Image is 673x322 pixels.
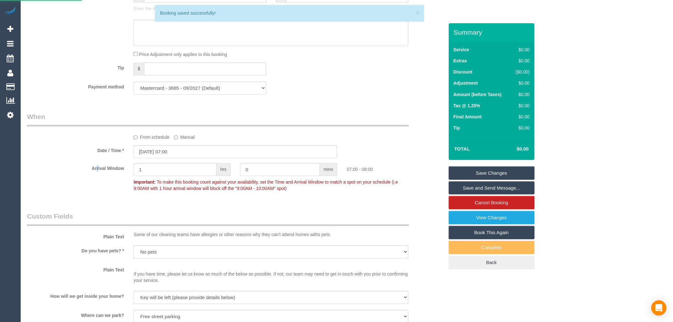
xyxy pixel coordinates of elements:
[454,91,502,98] label: Amount (before Taxes)
[22,163,129,171] label: Arrival Window
[174,135,178,139] input: Manual
[454,102,480,109] label: Tax @ 1.25%
[454,69,473,75] label: Discount
[139,52,227,57] span: Price Adjustment only applies to this booking
[498,146,529,152] h4: $0.00
[174,132,195,140] label: Manual
[342,163,448,172] div: 07:00 - 08:00
[454,146,470,151] strong: Total
[513,125,530,131] div: $0.00
[27,212,409,226] legend: Custom Fields
[134,179,398,191] span: To make this booking count against your availability, set the Time and Arrival Window to match a ...
[22,264,129,273] label: Plain Text
[416,9,420,16] button: ×
[449,181,535,195] a: Save and Send Message...
[160,10,419,16] div: Booking saved successfully!
[513,91,530,98] div: $0.00
[134,264,408,283] p: If you have time, please let us know as much of the below as possible. If not, our team may need ...
[134,179,156,185] strong: Important:
[449,211,535,224] a: View Changes
[134,231,408,238] p: Some of our cleaning teams have allergies or other reasons why they can't attend homes withs pets.
[454,114,482,120] label: Final Amount
[134,5,266,12] p: Enter the Amount to Adjust, or
[22,145,129,154] label: Date / Time *
[449,196,535,209] a: Cancel Booking
[513,69,530,75] div: ($0.00)
[513,46,530,53] div: $0.00
[217,163,231,176] span: hrs
[134,62,144,75] span: $
[22,81,129,90] label: Payment method
[22,310,129,318] label: Where can we park?
[513,102,530,109] div: $0.00
[449,166,535,180] a: Save Changes
[454,46,469,53] label: Service
[134,135,138,139] input: From schedule
[22,62,129,71] label: Tip
[513,80,530,86] div: $0.00
[449,226,535,239] a: Book This Again
[513,58,530,64] div: $0.00
[134,145,337,158] input: DD/MM/YYYY HH:MM
[454,125,460,131] label: Tip
[513,114,530,120] div: $0.00
[651,300,667,316] div: Open Intercom Messenger
[4,6,17,15] img: Automaid Logo
[27,112,409,126] legend: When
[454,58,467,64] label: Extras
[22,291,129,299] label: How will we get inside your home?
[454,80,478,86] label: Adjustment
[22,245,129,254] label: Do you have pets? *
[134,132,170,140] label: From schedule
[22,231,129,240] label: Plain Text
[454,29,531,36] h3: Summary
[449,256,535,269] a: Back
[320,163,337,176] span: mins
